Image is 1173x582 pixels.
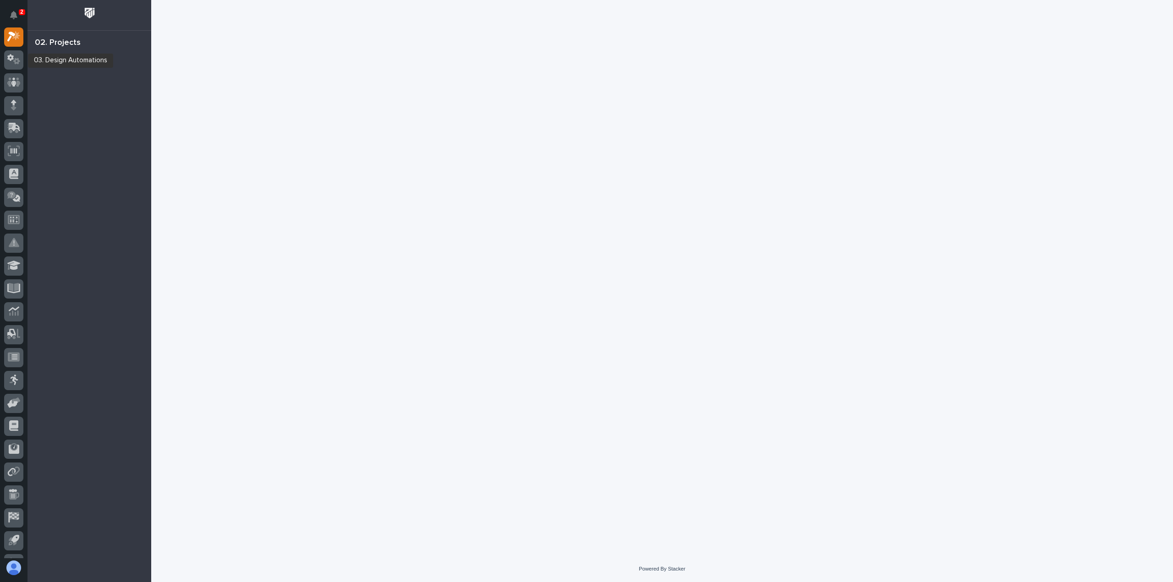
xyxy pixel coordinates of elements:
[11,11,23,26] div: Notifications2
[4,5,23,25] button: Notifications
[639,566,685,571] a: Powered By Stacker
[4,558,23,577] button: users-avatar
[81,5,98,22] img: Workspace Logo
[35,38,81,48] div: 02. Projects
[20,9,23,15] p: 2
